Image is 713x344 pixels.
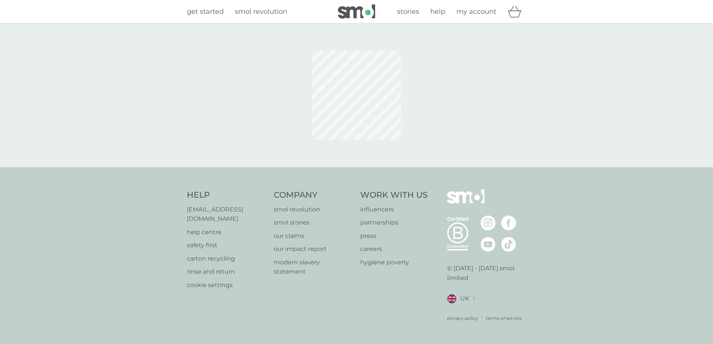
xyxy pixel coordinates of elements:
img: visit the smol Youtube page [481,237,496,252]
span: my account [456,7,496,16]
img: visit the smol Tiktok page [501,237,516,252]
div: basket [508,4,526,19]
img: select a new location [473,297,475,301]
a: my account [456,6,496,17]
a: modern slavery statement [274,258,353,277]
a: partnerships [360,218,428,227]
a: hygiene poverty [360,258,428,267]
a: safety first [187,241,266,250]
a: stories [397,6,419,17]
a: our claims [274,231,353,241]
a: help centre [187,227,266,237]
a: our impact report [274,244,353,254]
span: help [430,7,445,16]
a: help [430,6,445,17]
a: careers [360,244,428,254]
a: cookie settings [187,280,266,290]
a: influencers [360,205,428,214]
h4: Help [187,189,266,201]
span: UK [460,294,469,303]
a: smol revolution [235,6,287,17]
a: carton recycling [187,254,266,264]
a: smol revolution [274,205,353,214]
a: [EMAIL_ADDRESS][DOMAIN_NAME] [187,205,266,224]
img: smol [447,189,484,215]
a: terms of service [486,315,522,322]
span: get started [187,7,224,16]
img: UK flag [447,294,456,303]
a: press [360,231,428,241]
a: smol stories [274,218,353,227]
img: smol [338,4,375,19]
p: © [DATE] - [DATE] smol limited [447,264,527,283]
span: stories [397,7,419,16]
h4: Work With Us [360,189,428,201]
span: smol revolution [235,7,287,16]
a: privacy policy [447,315,478,322]
img: visit the smol Instagram page [481,216,496,230]
h4: Company [274,189,353,201]
a: get started [187,6,224,17]
img: visit the smol Facebook page [501,216,516,230]
a: rinse and return [187,267,266,277]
